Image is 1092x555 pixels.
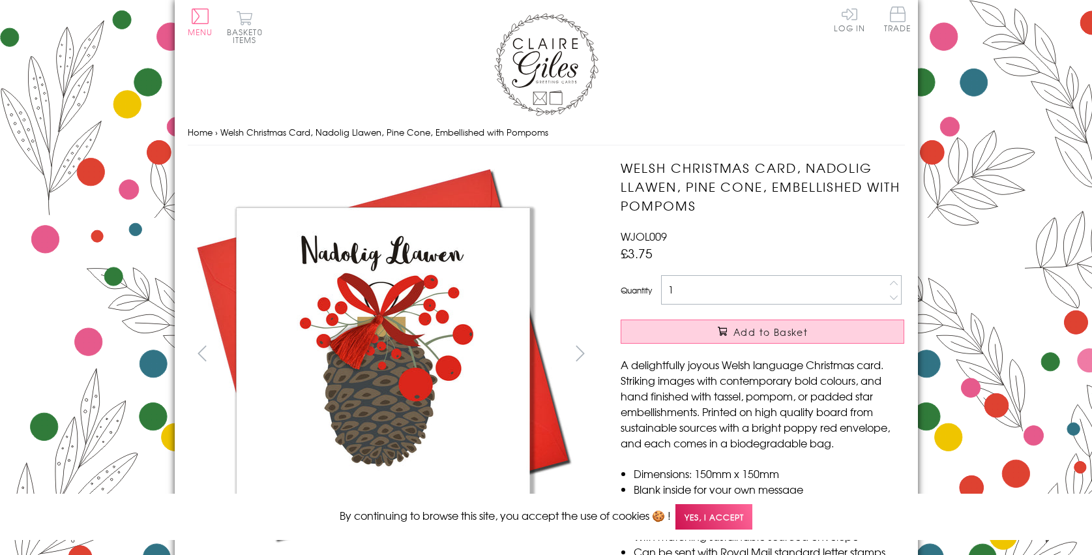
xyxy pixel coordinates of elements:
li: Dimensions: 150mm x 150mm [634,466,904,481]
span: 0 items [233,26,263,46]
button: Basket0 items [227,10,263,44]
img: Welsh Christmas Card, Nadolig Llawen, Pine Cone, Embellished with Pompoms [187,158,578,550]
span: Add to Basket [733,325,808,338]
a: Trade [884,7,911,35]
label: Quantity [621,284,652,296]
span: WJOL009 [621,228,667,244]
span: Yes, I accept [675,504,752,530]
button: next [565,338,595,368]
span: Menu [188,26,213,38]
li: Blank inside for your own message [634,481,904,497]
a: Log In [834,7,865,32]
a: Home [188,126,213,138]
p: A delightfully joyous Welsh language Christmas card. Striking images with contemporary bold colou... [621,357,904,451]
span: £3.75 [621,244,653,262]
img: Claire Giles Greetings Cards [494,13,598,116]
button: Add to Basket [621,320,904,344]
span: Trade [884,7,911,32]
span: › [215,126,218,138]
img: Welsh Christmas Card, Nadolig Llawen, Pine Cone, Embellished with Pompoms [595,158,986,550]
nav: breadcrumbs [188,119,905,146]
button: prev [188,338,217,368]
h1: Welsh Christmas Card, Nadolig Llawen, Pine Cone, Embellished with Pompoms [621,158,904,215]
button: Menu [188,8,213,36]
span: Welsh Christmas Card, Nadolig Llawen, Pine Cone, Embellished with Pompoms [220,126,548,138]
